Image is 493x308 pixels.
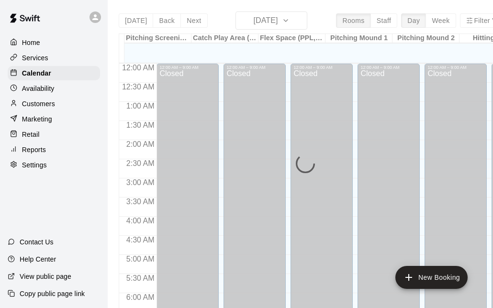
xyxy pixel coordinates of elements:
[22,114,52,124] p: Marketing
[22,145,46,154] p: Reports
[124,121,157,129] span: 1:30 AM
[22,160,47,170] p: Settings
[427,65,484,70] div: 12:00 AM – 9:00 AM
[124,159,157,167] span: 2:30 AM
[8,127,100,142] a: Retail
[124,198,157,206] span: 3:30 AM
[20,254,56,264] p: Help Center
[20,272,71,281] p: View public page
[124,236,157,244] span: 4:30 AM
[159,65,216,70] div: 12:00 AM – 9:00 AM
[22,130,40,139] p: Retail
[124,217,157,225] span: 4:00 AM
[8,35,100,50] a: Home
[8,158,100,172] a: Settings
[8,66,100,80] a: Calendar
[124,102,157,110] span: 1:00 AM
[22,38,40,47] p: Home
[293,65,350,70] div: 12:00 AM – 9:00 AM
[124,178,157,187] span: 3:00 AM
[8,143,100,157] a: Reports
[258,34,325,43] div: Flex Space (PPL, Green Turf)
[8,112,100,126] a: Marketing
[20,237,54,247] p: Contact Us
[325,34,392,43] div: Pitching Mound 1
[360,65,417,70] div: 12:00 AM – 9:00 AM
[124,255,157,263] span: 5:00 AM
[226,65,283,70] div: 12:00 AM – 9:00 AM
[8,97,100,111] a: Customers
[20,289,85,298] p: Copy public page link
[120,83,157,91] span: 12:30 AM
[392,34,459,43] div: Pitching Mound 2
[191,34,258,43] div: Catch Play Area (Black Turf)
[22,53,48,63] p: Services
[8,81,100,96] a: Availability
[22,84,55,93] p: Availability
[124,140,157,148] span: 2:00 AM
[395,266,468,289] button: add
[22,99,55,109] p: Customers
[22,68,51,78] p: Calendar
[120,64,157,72] span: 12:00 AM
[124,34,191,43] div: Pitching Screenings
[124,293,157,301] span: 6:00 AM
[124,274,157,282] span: 5:30 AM
[8,51,100,65] a: Services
